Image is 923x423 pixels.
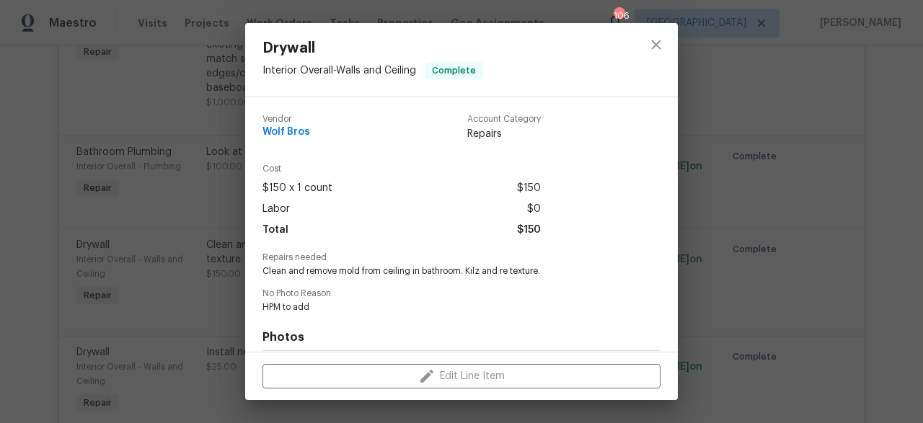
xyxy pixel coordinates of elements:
span: No Photo Reason [262,289,661,298]
span: Total [262,220,288,241]
span: HPM to add [262,301,621,313]
span: Cost [262,164,541,174]
h4: Photos [262,330,661,344]
span: $150 x 1 count [262,178,332,199]
span: Clean and remove mold from ceiling in bathroom. Kilz and re texture. [262,265,621,277]
span: Repairs [467,127,541,141]
span: Vendor [262,115,310,124]
span: Labor [262,199,290,220]
span: Repairs needed [262,253,661,262]
span: Interior Overall - Walls and Ceiling [262,66,416,76]
span: $0 [527,199,541,220]
span: Account Category [467,115,541,124]
div: 106 [614,9,624,23]
span: $150 [517,220,541,241]
span: Drywall [262,40,483,56]
span: Wolf Bros [262,127,310,138]
span: $150 [517,178,541,199]
button: close [639,27,674,62]
span: Complete [426,63,482,78]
